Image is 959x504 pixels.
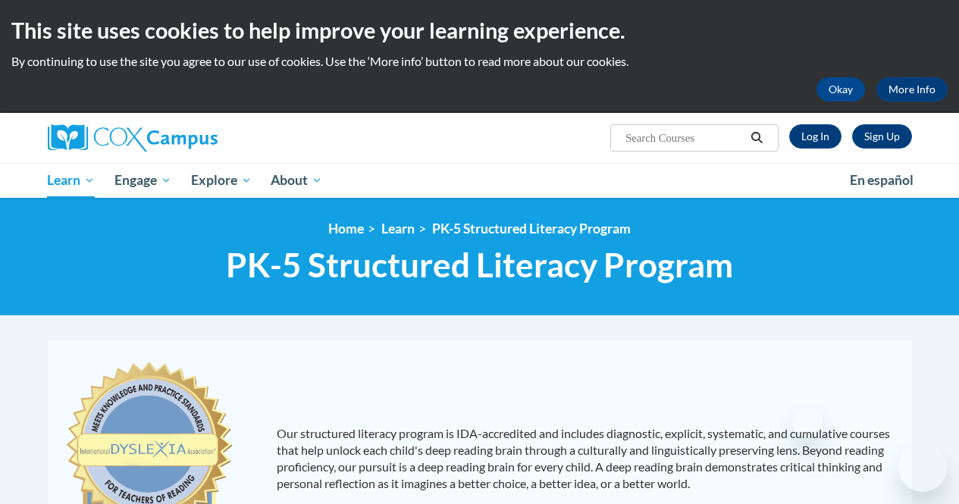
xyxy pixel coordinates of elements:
[105,163,181,198] a: Engage
[898,443,947,492] iframe: Button to launch messaging window
[852,124,912,149] a: Register
[191,171,252,189] span: Explore
[792,407,823,437] iframe: Close message
[328,221,364,236] a: Home
[745,129,768,147] button: Search
[226,245,733,285] span: PK-5 Structured Literacy Program
[624,129,745,147] input: Search Courses
[271,171,322,189] span: About
[876,77,948,102] a: More Info
[36,163,923,198] div: Main menu
[277,425,897,492] p: Our structured literacy program is IDA-accredited and includes diagnostic, explicit, systematic, ...
[850,172,914,188] span: En español
[38,163,105,198] a: Learn
[11,15,948,45] h2: This site uses cookies to help improve your learning experience.
[11,53,948,70] p: By continuing to use the site you agree to our use of cookies. Use the ‘More info’ button to read...
[432,221,631,236] a: PK-5 Structured Literacy Program
[48,124,218,152] img: Cox Campus
[789,124,841,149] a: Log In
[816,77,865,102] button: Okay
[261,163,332,198] a: About
[840,164,923,196] a: En español
[381,221,415,236] a: Learn
[47,171,95,189] span: Learn
[114,171,171,189] span: Engage
[48,124,321,152] a: Cox Campus
[181,163,262,198] a: Explore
